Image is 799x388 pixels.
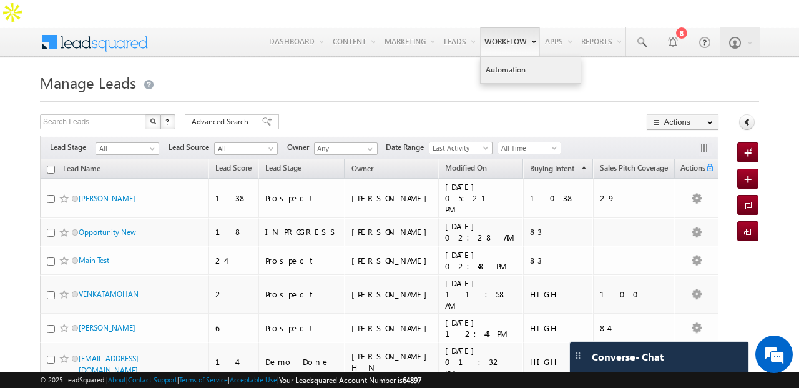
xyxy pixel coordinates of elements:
[600,192,669,204] div: 29
[351,351,433,373] div: [PERSON_NAME] H N
[265,226,339,237] div: IN_PROGRESS
[429,142,493,154] a: Last Activity
[79,256,109,265] a: Main Test
[351,192,433,204] div: [PERSON_NAME]
[351,226,433,237] div: [PERSON_NAME]
[79,354,139,375] a: [EMAIL_ADDRESS][DOMAIN_NAME]
[265,322,339,334] div: Prospect
[215,289,253,300] div: 2
[445,221,517,243] div: [DATE] 02:28 AM
[445,317,517,339] div: [DATE] 12:44 PM
[445,277,517,311] div: [DATE] 11:58 AM
[530,226,587,237] div: 83
[498,142,557,154] span: All Time
[179,376,228,384] a: Terms of Service
[169,142,214,153] span: Lead Source
[530,192,587,204] div: 1038
[21,66,52,82] img: d_60004797649_company_0_60004797649
[480,27,540,56] a: Workflow
[265,163,301,172] span: Lead Stage
[79,323,135,332] a: [PERSON_NAME]
[259,161,308,177] a: Lead Stage
[230,376,277,384] a: Acceptable Use
[445,163,487,172] span: Modified On
[445,345,517,379] div: [DATE] 01:32 PM
[328,27,380,55] a: Content
[40,374,421,386] span: © 2025 LeadSquared | | | | |
[675,161,705,177] span: Actions
[40,72,136,92] span: Manage Leads
[530,255,587,266] div: 83
[600,322,669,334] div: 84
[79,227,136,237] a: Opportunity New
[215,226,253,237] div: 18
[287,142,314,153] span: Owner
[16,116,228,290] textarea: Type your message and hit 'Enter'
[314,142,378,155] input: Type to Search
[676,27,687,39] div: 8
[445,181,517,215] div: [DATE] 05:21 PM
[205,6,235,36] div: Minimize live chat window
[150,118,156,124] img: Search
[165,116,171,127] span: ?
[594,161,674,177] a: Sales Pitch Coverage
[215,163,252,172] span: Lead Score
[530,164,574,173] span: Buying Intent
[47,166,55,174] input: Check all records
[351,289,433,300] div: [PERSON_NAME]
[265,27,328,55] a: Dashboard
[592,351,664,362] span: Converse - Chat
[530,322,587,334] div: HIGH
[215,356,253,367] div: 14
[576,164,586,174] span: (sorted ascending)
[160,114,175,129] button: ?
[215,192,253,204] div: 138
[481,57,581,83] a: Automation
[57,162,107,178] a: Lead Name
[386,142,429,153] span: Date Range
[79,289,139,299] a: VENKATAMOHAN
[265,356,339,367] div: Demo Done
[351,255,433,266] div: [PERSON_NAME]
[351,322,433,334] div: [PERSON_NAME]
[439,27,479,55] a: Leads
[600,289,669,300] div: 100
[96,143,155,154] span: All
[498,142,561,154] a: All Time
[265,192,339,204] div: Prospect
[192,116,252,127] span: Advanced Search
[170,301,227,317] em: Start Chat
[429,142,489,154] span: Last Activity
[530,356,587,367] div: HIGH
[215,322,253,334] div: 6
[214,142,278,155] a: All
[445,249,517,272] div: [DATE] 02:48 PM
[600,163,668,172] span: Sales Pitch Coverage
[541,27,576,55] a: Apps
[50,142,96,153] span: Lead Stage
[108,376,126,384] a: About
[128,376,177,384] a: Contact Support
[209,161,258,177] a: Lead Score
[279,376,421,385] span: Your Leadsquared Account Number is
[573,351,583,361] img: carter-drag
[439,161,493,177] a: Modified On
[215,143,274,154] span: All
[265,289,339,300] div: Prospect
[524,161,592,177] a: Buying Intent (sorted ascending)
[380,27,439,55] a: Marketing
[79,194,135,203] a: [PERSON_NAME]
[65,66,210,82] div: Chat with us now
[577,27,625,55] a: Reports
[351,164,373,173] span: Owner
[647,114,718,130] button: Actions
[403,376,421,385] span: 64897
[215,255,253,266] div: 24
[96,142,159,155] a: All
[530,289,587,300] div: HIGH
[265,255,339,266] div: Prospect
[361,143,376,156] a: Show All Items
